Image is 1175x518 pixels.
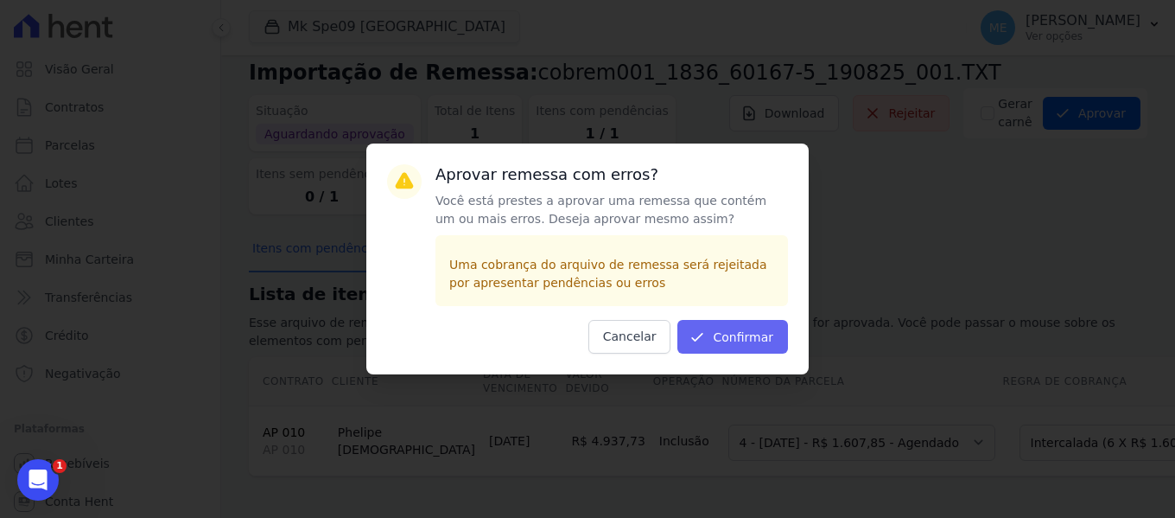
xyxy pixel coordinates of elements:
[435,192,788,228] p: Você está prestes a aprovar uma remessa que contém um ou mais erros. Deseja aprovar mesmo assim?
[17,459,59,501] iframe: Intercom live chat
[588,320,671,354] button: Cancelar
[53,459,67,473] span: 1
[677,320,788,354] button: Confirmar
[435,164,788,185] h3: Aprovar remessa com erros?
[449,256,774,292] p: Uma cobrança do arquivo de remessa será rejeitada por apresentar pendências ou erros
